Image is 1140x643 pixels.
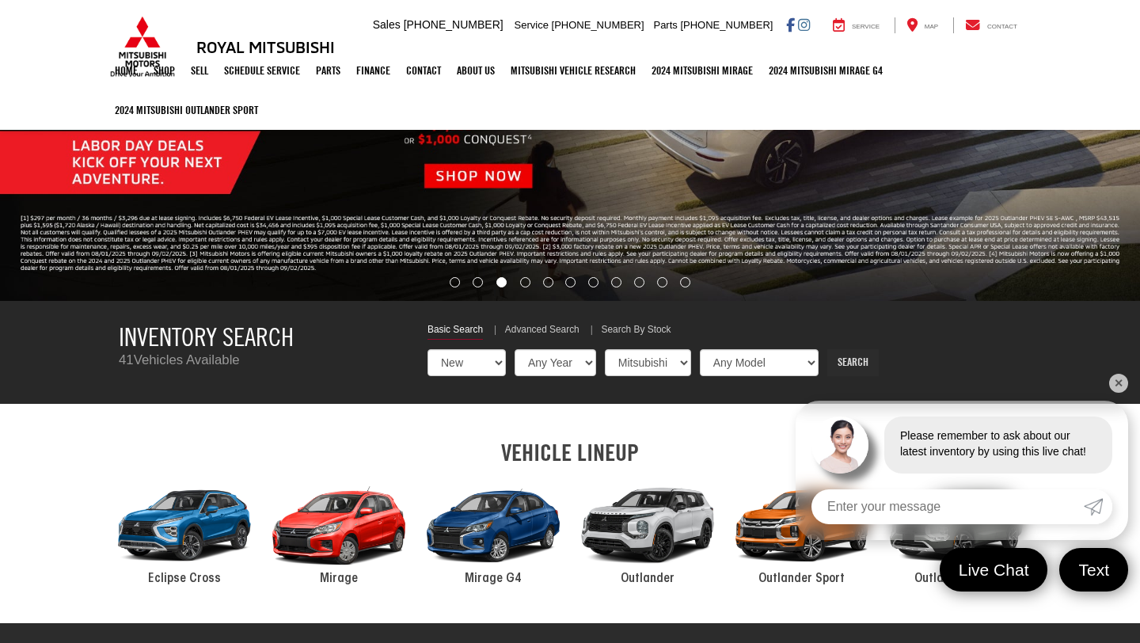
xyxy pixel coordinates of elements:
li: Go to slide number 2. [473,277,483,287]
input: Enter your message [811,489,1084,524]
a: 2024 Mitsubishi Eclipse Cross Eclipse Cross [107,474,261,588]
div: 2024 Mitsubishi Outlander Sport [724,474,879,578]
img: Mitsubishi [107,16,178,78]
h3: Royal Mitsubishi [196,38,335,55]
h2: VEHICLE LINEUP [107,439,1033,466]
a: Advanced Search [505,323,579,339]
li: Go to slide number 3. [496,277,507,287]
select: Choose Vehicle Condition from the dropdown [427,349,506,376]
div: Please remember to ask about our latest inventory by using this live chat! [884,417,1112,474]
li: Go to slide number 7. [588,277,598,287]
h3: Inventory Search [119,323,404,351]
li: Go to slide number 11. [680,277,690,287]
span: Service [852,23,880,30]
span: [PHONE_NUMBER] [680,19,773,31]
a: Mitsubishi Vehicle Research [503,51,644,90]
a: Home [107,51,146,90]
span: Text [1070,559,1117,580]
a: Text [1059,548,1128,592]
span: Map [925,23,938,30]
select: Choose Model from the dropdown [700,349,819,376]
div: 2024 Mitsubishi Mirage G4 [416,474,570,578]
a: Shop [146,51,183,90]
li: Go to slide number 5. [543,277,553,287]
div: 2024 Mitsubishi Outlander [570,474,724,578]
a: Live Chat [940,548,1048,592]
a: Search By Stock [602,323,671,339]
div: 2024 Mitsubishi Eclipse Cross [107,474,261,578]
li: Go to slide number 8. [611,277,621,287]
a: Map [895,17,950,33]
span: Mirage G4 [465,573,522,585]
li: Go to slide number 4. [520,277,530,287]
span: Outlander [621,573,674,585]
a: 2024 Mitsubishi Mirage G4 Mirage G4 [416,474,570,588]
a: Search [827,349,879,376]
span: 41 [119,352,134,367]
a: Parts: Opens in a new tab [308,51,348,90]
a: Basic Search [427,323,483,340]
a: Sell [183,51,216,90]
span: Mirage [320,573,358,585]
span: Contact [987,23,1017,30]
a: Facebook: Click to visit our Facebook page [786,18,795,31]
li: Go to slide number 1. [450,277,460,287]
span: Eclipse Cross [148,573,221,585]
a: 2024 Mitsubishi Mirage [644,51,761,90]
span: Parts [653,19,677,31]
a: Contact [398,51,449,90]
a: Contact [953,17,1029,33]
a: 2024 Mitsubishi Mirage Mirage [261,474,416,588]
select: Choose Year from the dropdown [515,349,596,376]
p: Vehicles Available [119,351,404,370]
a: Schedule Service: Opens in a new tab [216,51,308,90]
a: Instagram: Click to visit our Instagram page [798,18,810,31]
div: 2024 Mitsubishi Mirage [261,474,416,578]
span: Outlander Sport [758,573,845,585]
span: Outlander PHEV [914,573,998,585]
span: Live Chat [951,559,1037,580]
li: Go to slide number 9. [634,277,644,287]
span: Service [515,19,549,31]
img: Agent profile photo [811,417,868,474]
span: [PHONE_NUMBER] [404,18,503,31]
select: Choose Make from the dropdown [605,349,691,376]
a: 2024 Mitsubishi Mirage G4 [761,51,891,90]
li: Go to slide number 6. [566,277,576,287]
a: 2024 Mitsubishi Outlander Sport Outlander Sport [724,474,879,588]
span: [PHONE_NUMBER] [552,19,644,31]
span: Sales [373,18,401,31]
a: 2024 Mitsubishi Outlander Outlander [570,474,724,588]
a: Submit [1084,489,1112,524]
a: About Us [449,51,503,90]
a: Service [821,17,891,33]
li: Go to slide number 10. [657,277,667,287]
a: 2024 Mitsubishi Outlander SPORT [107,90,266,130]
a: Finance [348,51,398,90]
